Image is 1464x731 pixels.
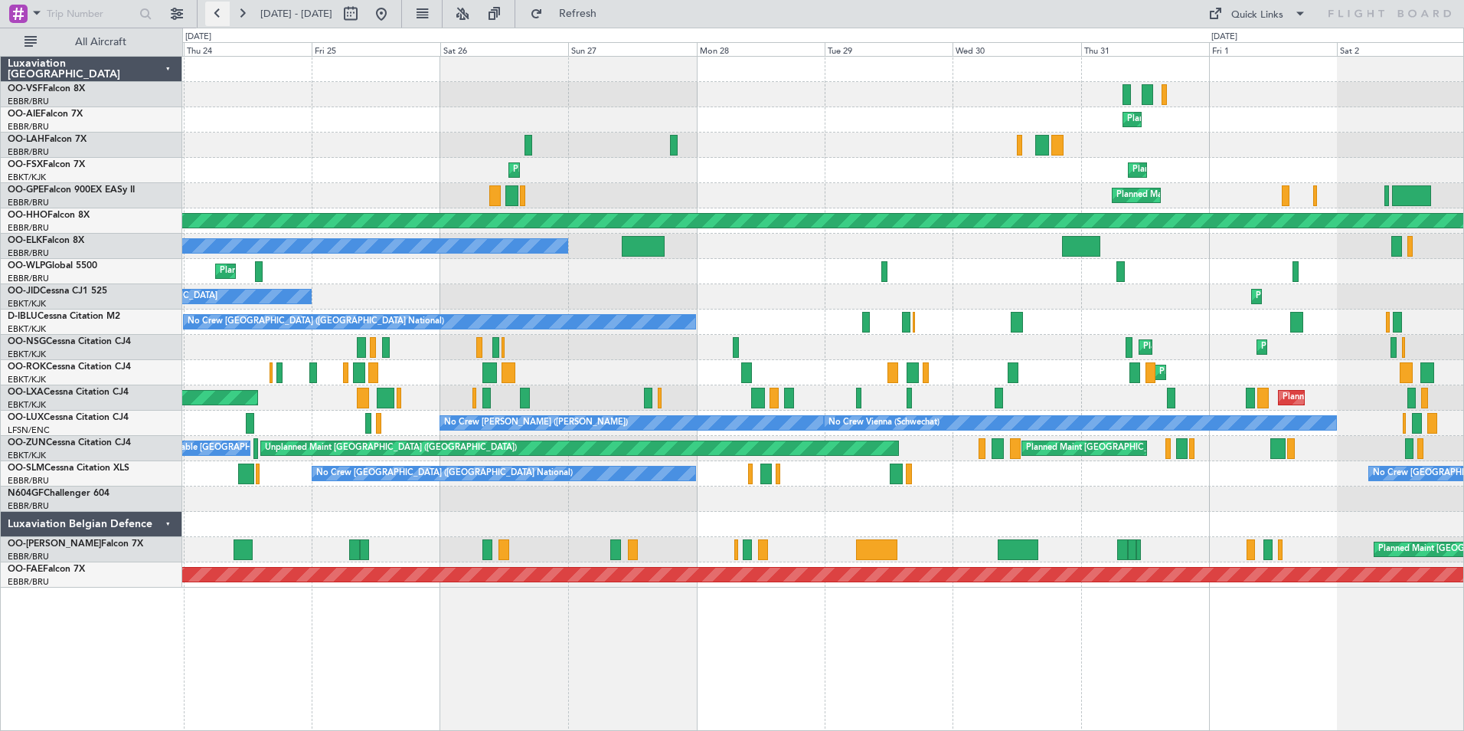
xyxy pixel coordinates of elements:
a: OO-ROKCessna Citation CJ4 [8,362,131,372]
div: Planned Maint Kortrijk-[GEOGRAPHIC_DATA] [1261,336,1439,359]
span: OO-LXA [8,388,44,397]
div: Wed 30 [953,42,1080,56]
a: EBBR/BRU [8,475,49,487]
div: Planned Maint Kortrijk-[GEOGRAPHIC_DATA] [1132,159,1311,182]
a: EBKT/KJK [8,323,46,335]
div: Mon 28 [697,42,825,56]
div: Sat 26 [440,42,568,56]
div: [DATE] [185,31,211,44]
a: OO-JIDCessna CJ1 525 [8,287,107,296]
span: OO-AIE [8,110,41,119]
a: OO-SLMCessna Citation XLS [8,464,129,473]
a: OO-LXACessna Citation CJ4 [8,388,129,397]
span: OO-SLM [8,464,44,473]
a: D-IBLUCessna Citation M2 [8,312,120,321]
div: Planned Maint Kortrijk-[GEOGRAPHIC_DATA] [1143,336,1322,359]
div: Sun 27 [568,42,696,56]
span: OO-ROK [8,362,46,372]
div: Fri 25 [312,42,440,56]
a: EBKT/KJK [8,298,46,310]
button: Quick Links [1201,2,1314,26]
span: OO-HHO [8,211,47,220]
div: No Crew [GEOGRAPHIC_DATA] ([GEOGRAPHIC_DATA] National) [316,462,573,485]
a: EBBR/BRU [8,500,49,512]
div: Thu 24 [184,42,312,56]
div: Thu 31 [1081,42,1209,56]
span: OO-LUX [8,413,44,422]
a: EBBR/BRU [8,121,49,133]
a: EBKT/KJK [8,450,46,461]
a: OO-ZUNCessna Citation CJ4 [8,438,131,447]
a: EBBR/BRU [8,146,49,158]
a: EBBR/BRU [8,551,49,562]
span: [DATE] - [DATE] [260,7,332,21]
a: OO-AIEFalcon 7X [8,110,83,119]
a: EBBR/BRU [8,273,49,284]
span: All Aircraft [40,37,162,48]
div: No Crew Vienna (Schwechat) [828,411,940,434]
a: OO-NSGCessna Citation CJ4 [8,337,131,346]
span: OO-VSF [8,84,43,93]
a: EBBR/BRU [8,222,49,234]
a: EBBR/BRU [8,96,49,107]
span: D-IBLU [8,312,38,321]
a: OO-ELKFalcon 8X [8,236,84,245]
span: OO-ZUN [8,438,46,447]
div: Planned Maint [GEOGRAPHIC_DATA] ([GEOGRAPHIC_DATA] National) [1127,108,1404,131]
div: Planned Maint [GEOGRAPHIC_DATA] ([GEOGRAPHIC_DATA] National) [1026,437,1303,460]
div: Planned Maint [GEOGRAPHIC_DATA] ([GEOGRAPHIC_DATA] National) [1116,184,1394,207]
span: Refresh [546,8,610,19]
a: OO-WLPGlobal 5500 [8,261,97,270]
div: Fri 1 [1209,42,1337,56]
button: All Aircraft [17,30,166,54]
span: OO-ELK [8,236,42,245]
a: N604GFChallenger 604 [8,489,109,498]
a: EBBR/BRU [8,197,49,208]
a: OO-[PERSON_NAME]Falcon 7X [8,539,143,549]
div: No Crew [GEOGRAPHIC_DATA] ([GEOGRAPHIC_DATA] National) [188,310,444,333]
div: Quick Links [1231,8,1283,23]
input: Trip Number [47,2,135,25]
div: [DATE] [1211,31,1237,44]
span: OO-NSG [8,337,46,346]
a: EBKT/KJK [8,399,46,411]
a: OO-HHOFalcon 8X [8,211,90,220]
a: EBKT/KJK [8,349,46,360]
a: OO-FAEFalcon 7X [8,565,85,574]
div: Planned Maint Kortrijk-[GEOGRAPHIC_DATA] [1159,361,1338,384]
a: EBKT/KJK [8,172,46,183]
a: OO-LAHFalcon 7X [8,135,87,144]
button: Refresh [523,2,615,26]
span: OO-FSX [8,160,43,169]
div: Tue 29 [825,42,953,56]
a: EBKT/KJK [8,374,46,385]
span: OO-LAH [8,135,44,144]
a: EBBR/BRU [8,247,49,259]
div: Planned Maint Kortrijk-[GEOGRAPHIC_DATA] [1256,285,1434,308]
div: Unplanned Maint [GEOGRAPHIC_DATA] ([GEOGRAPHIC_DATA]) [265,437,517,460]
a: OO-GPEFalcon 900EX EASy II [8,185,135,195]
span: OO-FAE [8,565,43,574]
a: OO-VSFFalcon 8X [8,84,85,93]
span: OO-JID [8,287,40,296]
a: OO-LUXCessna Citation CJ4 [8,413,129,422]
a: OO-FSXFalcon 7X [8,160,85,169]
div: Planned Maint Milan (Linate) [220,260,330,283]
div: Planned Maint Kortrijk-[GEOGRAPHIC_DATA] [513,159,691,182]
a: LFSN/ENC [8,425,50,436]
a: EBBR/BRU [8,576,49,588]
span: OO-WLP [8,261,45,270]
div: No Crew [PERSON_NAME] ([PERSON_NAME]) [444,411,628,434]
span: OO-GPE [8,185,44,195]
span: OO-[PERSON_NAME] [8,539,101,549]
span: N604GF [8,489,44,498]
